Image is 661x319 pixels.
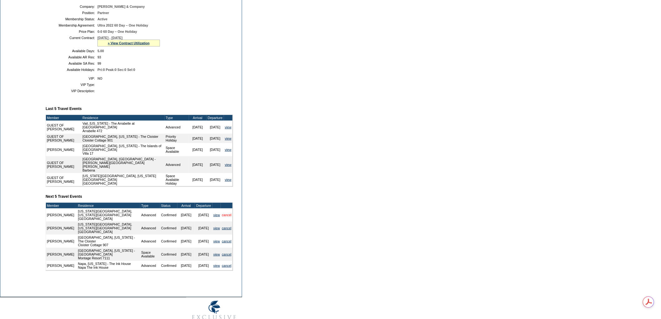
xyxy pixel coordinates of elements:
[82,173,165,186] td: [US_STATE][GEOGRAPHIC_DATA], [US_STATE][GEOGRAPHIC_DATA] [GEOGRAPHIC_DATA]
[213,226,220,230] a: view
[165,121,189,134] td: Advanced
[48,23,95,27] td: Membership Agreement:
[97,55,101,59] span: 93
[48,11,95,15] td: Position:
[165,173,189,186] td: Space Available Holiday
[177,248,195,261] td: [DATE]
[189,156,206,173] td: [DATE]
[97,11,109,15] span: Partner
[189,173,206,186] td: [DATE]
[206,134,224,143] td: [DATE]
[77,203,141,208] td: Residence
[48,55,95,59] td: Available AR Res:
[213,264,220,267] a: view
[46,115,82,121] td: Member
[77,248,141,261] td: [GEOGRAPHIC_DATA], [US_STATE] - [GEOGRAPHIC_DATA] Montage Resort 7111
[48,5,95,8] td: Company:
[46,248,75,261] td: [PERSON_NAME]
[222,239,231,243] a: cancel
[160,248,177,261] td: Confirmed
[97,36,122,40] span: [DATE] - [DATE]
[48,49,95,53] td: Available Days:
[177,222,195,235] td: [DATE]
[206,143,224,156] td: [DATE]
[225,163,231,167] a: view
[140,235,160,248] td: Advanced
[46,143,82,156] td: [PERSON_NAME]
[140,248,160,261] td: Space Available
[82,156,165,173] td: [GEOGRAPHIC_DATA], [GEOGRAPHIC_DATA] - [PERSON_NAME][GEOGRAPHIC_DATA][PERSON_NAME] Barbena
[46,194,82,199] b: Next 5 Travel Events
[225,178,231,182] a: view
[177,235,195,248] td: [DATE]
[97,77,102,80] span: NO
[165,156,189,173] td: Advanced
[46,173,82,186] td: GUEST OF [PERSON_NAME]
[48,36,95,47] td: Current Contract:
[165,134,189,143] td: Priority Holiday
[82,134,165,143] td: [GEOGRAPHIC_DATA], [US_STATE] - The Cloister Cloister Cottage 901
[140,261,160,270] td: Advanced
[140,222,160,235] td: Advanced
[195,203,212,208] td: Departure
[195,261,212,270] td: [DATE]
[225,148,231,152] a: view
[46,208,75,222] td: [PERSON_NAME]
[160,208,177,222] td: Confirmed
[195,208,212,222] td: [DATE]
[77,261,141,270] td: Napa, [US_STATE] - The Ink House Napa The Ink House
[206,173,224,186] td: [DATE]
[165,115,189,121] td: Type
[140,208,160,222] td: Advanced
[140,203,160,208] td: Type
[177,208,195,222] td: [DATE]
[97,5,145,8] span: [PERSON_NAME] & Company
[189,134,206,143] td: [DATE]
[222,213,231,217] a: cancel
[206,121,224,134] td: [DATE]
[195,235,212,248] td: [DATE]
[222,252,231,256] a: cancel
[48,62,95,65] td: Available SA Res:
[213,213,220,217] a: view
[97,49,104,53] span: 5.00
[82,121,165,134] td: Vail, [US_STATE] - The Arrabelle at [GEOGRAPHIC_DATA] Arrabelle 472
[195,222,212,235] td: [DATE]
[195,248,212,261] td: [DATE]
[189,121,206,134] td: [DATE]
[165,143,189,156] td: Space Available
[222,264,231,267] a: cancel
[97,30,137,33] span: 0-0 60 Day – One Holiday
[77,208,141,222] td: [US_STATE][GEOGRAPHIC_DATA], [US_STATE][GEOGRAPHIC_DATA] [GEOGRAPHIC_DATA]
[206,156,224,173] td: [DATE]
[48,83,95,87] td: VIP Type:
[48,77,95,80] td: VIP:
[77,235,141,248] td: [GEOGRAPHIC_DATA], [US_STATE] - The Cloister Cloister Cottage 907
[189,115,206,121] td: Arrival
[97,17,107,21] span: Active
[77,222,141,235] td: [US_STATE][GEOGRAPHIC_DATA], [US_STATE][GEOGRAPHIC_DATA] [GEOGRAPHIC_DATA]
[48,68,95,72] td: Available Holidays:
[108,41,150,45] a: » View Contract Utilization
[225,137,231,140] a: view
[48,30,95,33] td: Price Plan:
[97,68,135,72] span: Pri:0 Peak:0 Sec:0 Sel:0
[160,222,177,235] td: Confirmed
[97,23,148,27] span: Ultra 2022 60 Day – One Holiday
[46,107,82,111] b: Last 5 Travel Events
[177,203,195,208] td: Arrival
[222,226,231,230] a: cancel
[82,115,165,121] td: Residence
[160,203,177,208] td: Status
[177,261,195,270] td: [DATE]
[46,134,82,143] td: GUEST OF [PERSON_NAME]
[46,121,82,134] td: GUEST OF [PERSON_NAME]
[206,115,224,121] td: Departure
[46,156,82,173] td: GUEST OF [PERSON_NAME]
[48,17,95,21] td: Membership Status:
[46,222,75,235] td: [PERSON_NAME]
[97,62,101,65] span: 99
[160,261,177,270] td: Confirmed
[48,89,95,93] td: VIP Description:
[46,261,75,270] td: [PERSON_NAME]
